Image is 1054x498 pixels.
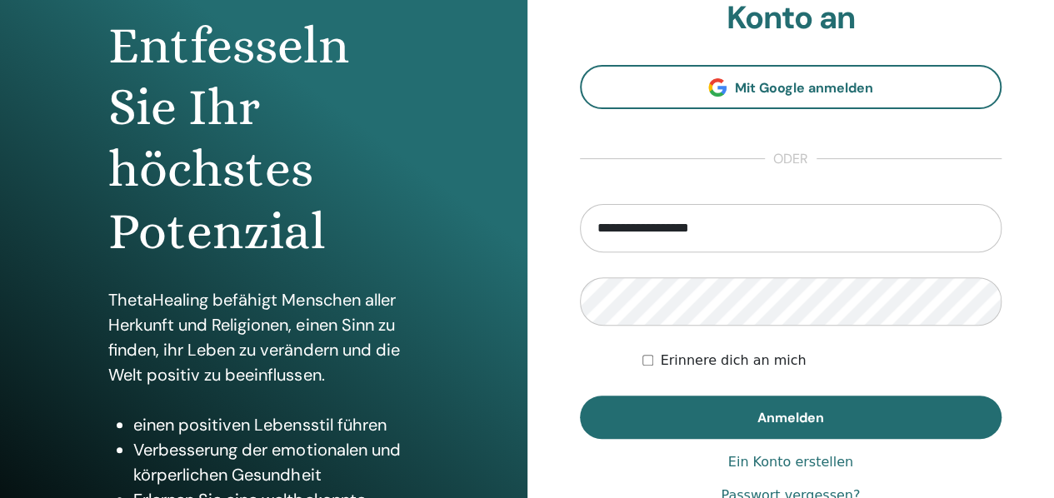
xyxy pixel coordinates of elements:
font: Anmelden [757,409,824,426]
button: Anmelden [580,396,1002,439]
font: ThetaHealing befähigt Menschen aller Herkunft und Religionen, einen Sinn zu finden, ihr Leben zu ... [108,289,399,386]
font: Mit Google anmelden [735,79,873,97]
font: oder [773,150,808,167]
font: Ein Konto erstellen [728,454,853,470]
div: Ich soll auf unbestimmte Zeit oder bis zur manuellen Abmeldung authentifiziert bleiben [642,351,1002,371]
font: Entfesseln Sie Ihr höchstes Potenzial [108,16,348,261]
font: Verbesserung der emotionalen und körperlichen Gesundheit [133,439,400,486]
font: Erinnere dich an mich [660,352,806,368]
a: Mit Google anmelden [580,65,1002,109]
a: Ein Konto erstellen [728,452,853,472]
font: einen positiven Lebensstil führen [133,414,386,436]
